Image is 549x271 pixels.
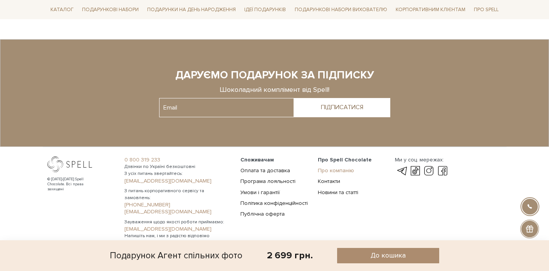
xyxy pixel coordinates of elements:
[240,156,274,163] span: Споживачам
[240,189,280,196] a: Умови і гарантії
[240,178,295,185] a: Програма лояльності
[409,166,422,176] a: tik-tok
[124,219,231,226] span: Зауваження щодо якості роботи приймаємо:
[371,251,406,260] span: До кошика
[124,178,231,185] a: [EMAIL_ADDRESS][DOMAIN_NAME]
[240,211,285,217] a: Публічна оферта
[292,3,390,16] a: Подарункові набори вихователю
[267,249,313,261] div: 2 699 грн.
[241,4,289,16] a: Ідеї подарунків
[318,189,358,196] a: Новини та статті
[79,4,142,16] a: Подарункові набори
[144,4,239,16] a: Подарунки на День народження
[422,166,435,176] a: instagram
[124,226,231,233] a: [EMAIL_ADDRESS][DOMAIN_NAME]
[318,178,340,185] a: Контакти
[240,200,308,206] a: Політика конфіденційності
[124,233,231,239] span: Напишіть нам, і ми з радістю відповімо
[110,248,242,263] div: Подарунок Агент спільних фото
[47,4,77,16] a: Каталог
[124,156,231,163] a: 0 800 319 233
[124,201,231,208] a: [PHONE_NUMBER]
[395,166,408,176] a: telegram
[318,156,372,163] span: Про Spell Chocolate
[395,156,449,163] div: Ми у соц. мережах:
[124,170,231,177] span: З усіх питань звертайтесь:
[436,166,449,176] a: facebook
[240,167,290,174] a: Оплата та доставка
[124,188,231,201] span: З питань корпоративного сервісу та замовлень:
[124,208,231,215] a: [EMAIL_ADDRESS][DOMAIN_NAME]
[318,167,354,174] a: Про компанію
[337,248,439,263] button: До кошика
[124,163,231,170] span: Дзвінки по Україні безкоштовні
[393,3,468,16] a: Корпоративним клієнтам
[47,177,99,192] div: © [DATE]-[DATE] Spell Chocolate. Всі права захищені
[471,4,502,16] a: Про Spell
